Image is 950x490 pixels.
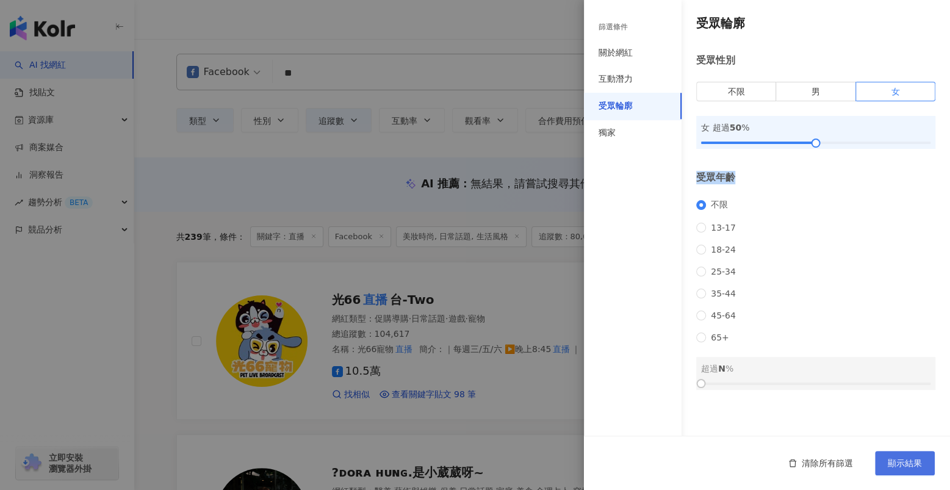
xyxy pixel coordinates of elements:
h4: 受眾輪廓 [696,15,935,32]
span: 不限 [728,87,745,96]
div: 篩選條件 [599,22,628,32]
div: 受眾年齡 [696,171,935,184]
span: 男 [811,87,820,96]
span: 65+ [706,333,734,342]
div: 互動潛力 [599,73,633,85]
button: 顯示結果 [875,451,935,475]
span: 50 [729,123,741,132]
span: 25-34 [706,267,741,276]
span: 18-24 [706,245,741,254]
div: 關於網紅 [599,47,633,59]
div: 受眾輪廓 [599,100,633,112]
span: 清除所有篩選 [802,458,853,468]
span: 不限 [706,200,733,211]
span: 女 [891,87,899,96]
span: 35-44 [706,289,741,298]
button: 清除所有篩選 [776,451,865,475]
span: delete [788,459,797,467]
span: 45-64 [706,311,741,320]
span: 顯示結果 [888,458,922,468]
div: 女 超過 % [701,121,930,134]
div: 受眾性別 [696,54,935,67]
div: 超過 % [701,362,930,375]
span: N [718,364,725,373]
div: 獨家 [599,127,616,139]
span: 13-17 [706,223,741,232]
